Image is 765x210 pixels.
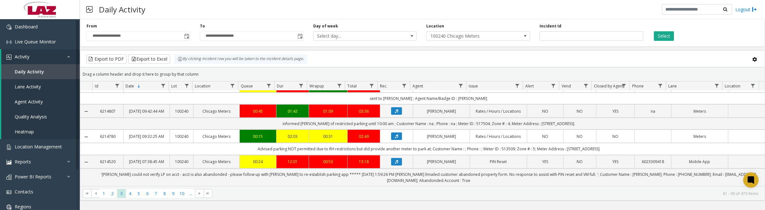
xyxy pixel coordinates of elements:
span: Issue [469,83,478,89]
span: Agent Activity [15,99,43,105]
a: Chicago Meters [197,133,236,139]
a: Quality Analysis [1,109,80,124]
span: Contacts [15,189,33,195]
a: Collapse Details [80,109,93,114]
a: Collapse Details [80,160,93,165]
span: Closed by Agent [594,83,624,89]
a: YES [600,159,631,165]
a: 00:31 [313,133,344,139]
div: 02:03 [280,133,305,139]
img: logout [752,6,757,13]
img: infoIcon.svg [178,56,183,62]
span: Go to the last page [206,191,211,196]
a: NO [531,133,560,139]
div: 01:09 [313,108,344,114]
span: Page 6 [143,189,152,198]
span: Agent [413,83,423,89]
span: Go to the previous page [91,189,100,198]
span: Page 8 [160,189,169,198]
span: Lot [171,83,177,89]
img: 'icon' [6,190,11,195]
label: Incident Id [540,23,561,29]
span: Page 10 [178,189,186,198]
img: 'icon' [6,40,11,45]
a: YES [600,108,631,114]
a: [PERSON_NAME] [417,159,466,165]
a: NO [600,133,631,139]
a: Closed by Agent Filter Menu [620,81,628,90]
span: Power BI Reports [15,174,51,180]
a: Location Filter Menu [228,81,237,90]
img: 'icon' [6,55,11,60]
div: 13:18 [352,159,376,165]
a: Location Filter Menu [749,81,757,90]
a: NO [531,108,560,114]
a: Alert Filter Menu [549,81,558,90]
a: 100240 [174,108,190,114]
div: 02:49 [352,133,376,139]
div: 00:15 [244,133,272,139]
span: Toggle popup [183,32,190,41]
a: 12:01 [280,159,305,165]
button: Export to PDF [87,54,127,64]
span: Location [725,83,741,89]
img: 'icon' [6,25,11,30]
span: Go to the last page [204,189,212,198]
span: Phone [632,83,644,89]
a: PIN Reset [474,159,523,165]
a: Chicago Meters [197,159,236,165]
a: 6214520 [96,159,119,165]
a: 100240 [174,133,190,139]
span: Page 1 [100,189,108,198]
a: Meters [675,133,724,139]
img: 'icon' [6,175,11,180]
label: From [87,23,97,29]
span: Quality Analysis [15,114,47,120]
a: Activity [1,49,80,64]
a: Queue Filter Menu [264,81,273,90]
a: Daily Activity [1,64,80,79]
span: Activity [15,54,29,60]
span: Page 9 [169,189,178,198]
div: By clicking Incident row you will be taken to the incident details page. [174,54,307,64]
a: Agent Filter Menu [456,81,465,90]
span: Page 4 [126,189,134,198]
a: Meters [675,108,724,114]
a: 03:36 [352,108,376,114]
div: Drag a column header and drop it here to group by that column [80,69,765,80]
a: 6214780 [96,133,119,139]
span: Go to the previous page [93,191,98,196]
button: Select [654,31,674,41]
span: Rec. [380,83,387,89]
span: YES [612,109,618,114]
a: Rates / Hours / Locations [474,133,523,139]
span: Dur [277,83,284,89]
a: 6023309418 [639,159,667,165]
a: Chicago Meters [197,108,236,114]
a: NO [567,108,592,114]
span: Page 2 [108,189,117,198]
span: NO [577,134,583,139]
span: Page 11 [186,189,195,198]
a: Dur Filter Menu [297,81,306,90]
span: Id [95,83,98,89]
label: To [200,23,205,29]
img: 'icon' [6,145,11,150]
a: Wrapup Filter Menu [335,81,344,90]
span: Alert [525,83,534,89]
span: Toggle popup [296,32,303,41]
span: Go to the first page [85,191,90,196]
span: Page 7 [152,189,160,198]
td: Advised parking NOT permitted due to RH restrictions but did provide another meter to park at; Cu... [93,143,765,155]
a: Rec. Filter Menu [400,81,408,90]
span: Location Management [15,144,62,150]
img: 'icon' [6,160,11,165]
a: Lot Filter Menu [182,81,191,90]
div: Data table [80,81,765,186]
span: NO [612,134,618,139]
a: [DATE] 09:32:25 AM [127,133,166,139]
a: 00:53 [313,159,344,165]
span: 100240 Chicago Meters [427,32,509,41]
